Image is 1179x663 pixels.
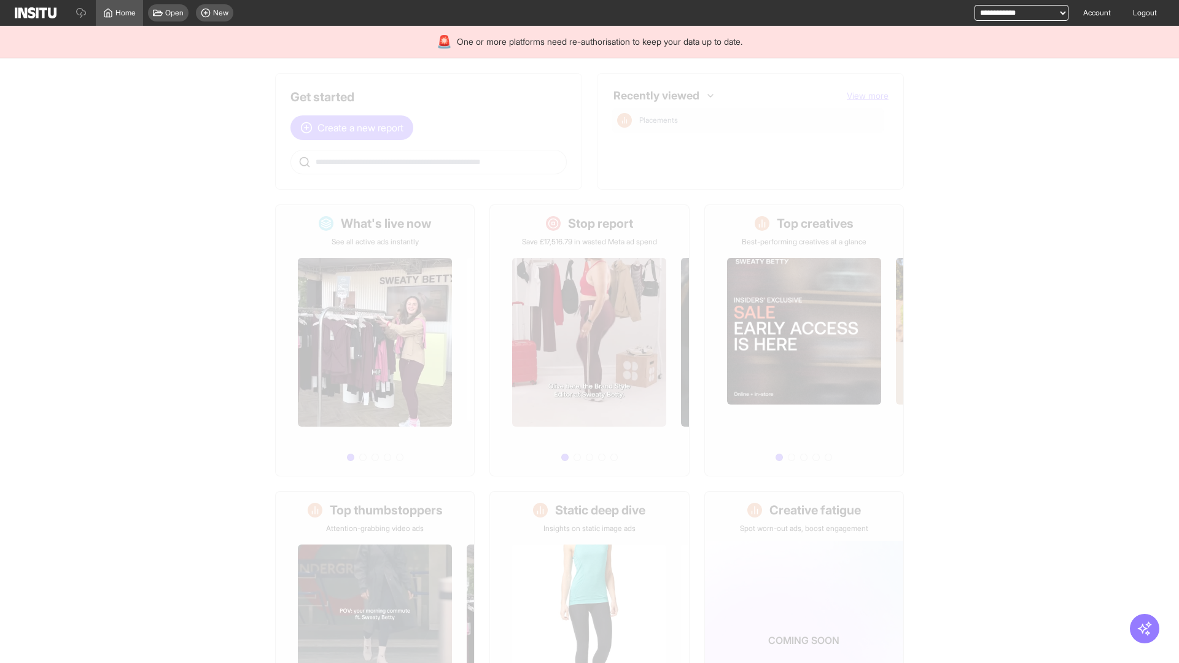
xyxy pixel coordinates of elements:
span: One or more platforms need re-authorisation to keep your data up to date. [457,36,742,48]
div: 🚨 [437,33,452,50]
img: Logo [15,7,56,18]
span: Open [165,8,184,18]
span: New [213,8,228,18]
span: Home [115,8,136,18]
